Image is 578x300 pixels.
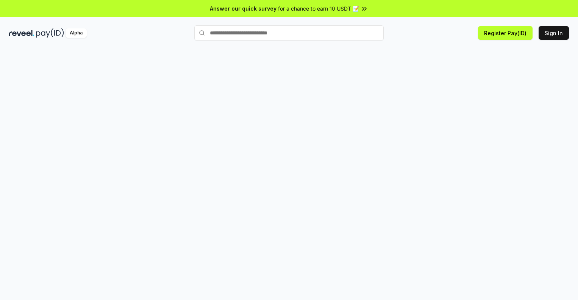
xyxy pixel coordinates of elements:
[9,28,34,38] img: reveel_dark
[478,26,533,40] button: Register Pay(ID)
[36,28,64,38] img: pay_id
[539,26,569,40] button: Sign In
[210,5,277,12] span: Answer our quick survey
[278,5,359,12] span: for a chance to earn 10 USDT 📝
[66,28,87,38] div: Alpha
